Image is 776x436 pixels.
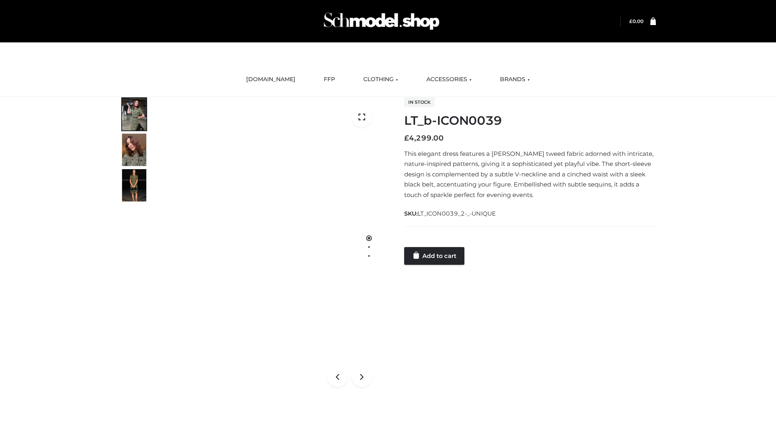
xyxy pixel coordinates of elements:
bdi: 4,299.00 [404,134,444,143]
a: [DOMAIN_NAME] [240,71,302,88]
span: £ [629,18,633,24]
img: Screenshot-2024-10-29-at-6.59.56 PM [156,97,382,397]
h1: LT_b-ICON0039 [404,113,656,128]
span: LT_ICON0039_2-_-UNIQUE [418,210,496,217]
span: In stock [404,97,434,107]
img: Screenshot-2024-10-29-at-7.00.03%E2%80%AFPM.jpg [122,134,146,166]
p: This elegant dress features a [PERSON_NAME] tweed fabric adorned with intricate, nature-inspired ... [404,149,656,200]
a: £0.00 [629,18,643,24]
img: Screenshot-2024-10-29-at-6.59.56%E2%80%AFPM.jpg [122,98,146,130]
a: BRANDS [494,71,536,88]
a: Add to cart [404,247,464,265]
bdi: 0.00 [629,18,643,24]
span: £ [404,134,409,143]
a: FFP [318,71,341,88]
a: CLOTHING [357,71,404,88]
span: SKU: [404,209,497,218]
a: ACCESSORIES [420,71,478,88]
img: Schmodel Admin 964 [321,5,442,37]
img: Screenshot-2024-10-29-at-7.00.09%E2%80%AFPM.jpg [122,169,146,201]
